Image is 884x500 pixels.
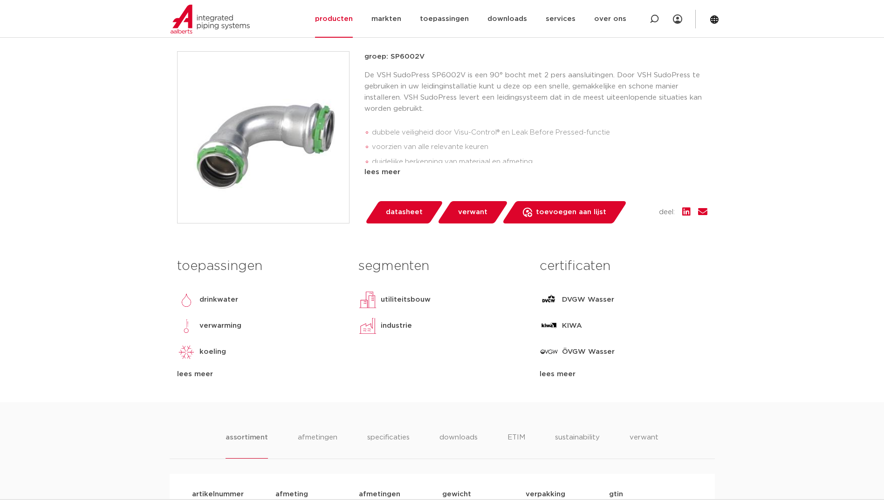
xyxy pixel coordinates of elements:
p: industrie [381,320,412,331]
p: gewicht [442,489,526,500]
li: specificaties [367,432,410,459]
img: DVGW Wasser [540,291,558,309]
li: verwant [630,432,658,459]
p: utiliteitsbouw [381,294,431,305]
p: DVGW Wasser [562,294,614,305]
p: afmetingen [359,489,442,500]
li: downloads [439,432,478,459]
li: dubbele veiligheid door Visu-Control® en Leak Before Pressed-functie [372,125,707,140]
p: KIWA [562,320,582,331]
span: datasheet [386,205,423,220]
li: voorzien van alle relevante keuren [372,140,707,155]
p: verpakking [526,489,609,500]
div: lees meer [177,369,344,380]
li: afmetingen [298,432,337,459]
p: De VSH SudoPress SP6002V is een 90° bocht met 2 pers aansluitingen. Door VSH SudoPress te gebruik... [364,70,707,115]
img: koeling [177,343,196,361]
h3: segmenten [358,257,526,276]
p: ÖVGW Wasser [562,346,615,358]
h3: toepassingen [177,257,344,276]
p: groep: SP6002V [364,51,707,62]
li: assortiment [226,432,268,459]
img: Product Image for VSH SudoPress RVS bocht 90° (2 x press) [178,52,349,223]
span: toevoegen aan lijst [536,205,606,220]
p: artikelnummer [192,489,275,500]
div: lees meer [364,167,707,178]
p: verwarming [199,320,241,331]
img: utiliteitsbouw [358,291,377,309]
p: drinkwater [199,294,238,305]
p: koeling [199,346,226,358]
a: datasheet [364,201,444,223]
h3: certificaten [540,257,707,276]
img: KIWA [540,317,558,335]
li: sustainability [555,432,600,459]
li: duidelijke herkenning van materiaal en afmeting [372,155,707,169]
li: ETIM [507,432,525,459]
p: gtin [609,489,692,500]
img: drinkwater [177,291,196,309]
a: verwant [437,201,508,223]
span: deel: [659,207,675,218]
div: lees meer [540,369,707,380]
img: ÖVGW Wasser [540,343,558,361]
p: afmeting [275,489,359,500]
img: industrie [358,317,377,335]
span: verwant [458,205,487,220]
img: verwarming [177,317,196,335]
